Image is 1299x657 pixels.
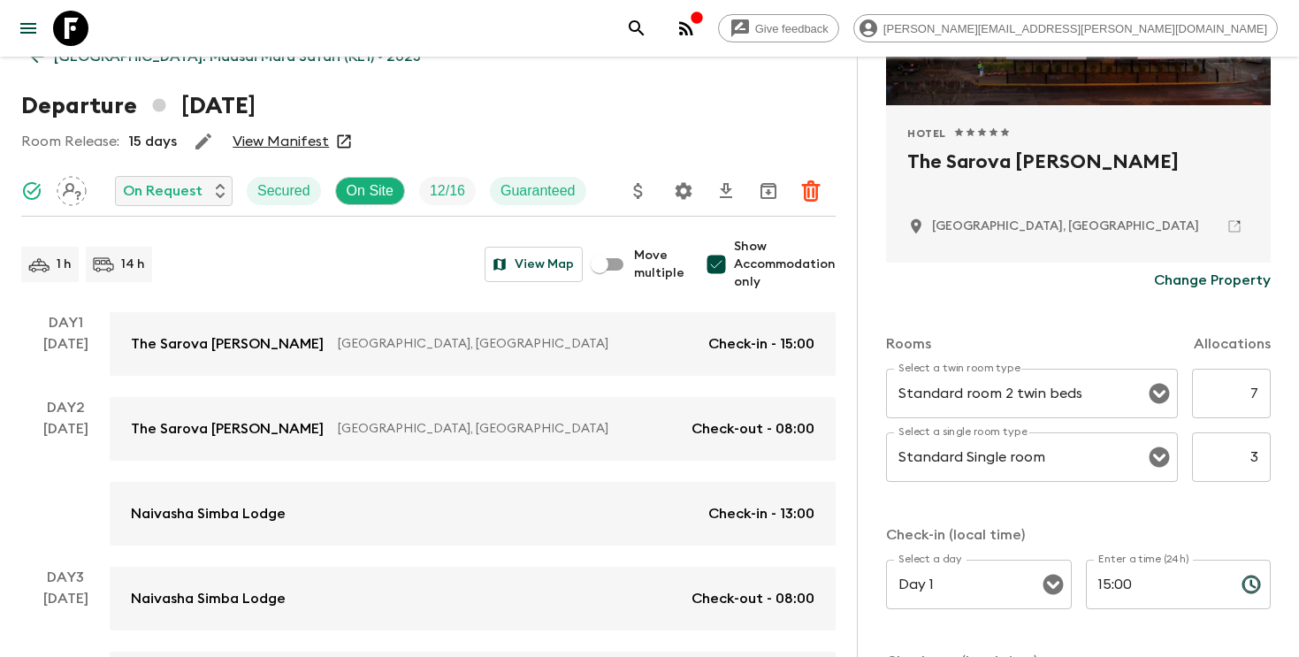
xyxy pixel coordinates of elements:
p: [GEOGRAPHIC_DATA], [GEOGRAPHIC_DATA] [338,335,694,353]
button: Change Property [1154,263,1271,298]
p: Guaranteed [500,180,576,202]
label: Select a day [898,552,961,567]
button: Settings [666,173,701,209]
button: Choose time, selected time is 3:00 PM [1234,567,1269,602]
div: [DATE] [43,418,88,546]
p: The Sarova [PERSON_NAME] [131,333,324,355]
label: Select a single room type [898,424,1028,439]
span: Give feedback [745,22,838,35]
a: [GEOGRAPHIC_DATA]: Maasai Mara Safari (KE1) • 2025 [21,39,431,74]
p: Check-in - 15:00 [708,333,814,355]
p: Check-in - 13:00 [708,503,814,524]
p: [GEOGRAPHIC_DATA], [GEOGRAPHIC_DATA] [338,420,677,438]
p: Secured [257,180,310,202]
span: Move multiple [634,247,684,282]
a: Naivasha Simba LodgeCheck-in - 13:00 [110,482,836,546]
h2: The Sarova [PERSON_NAME] [907,148,1249,204]
div: Secured [247,177,321,205]
svg: Synced Successfully [21,180,42,202]
div: [DATE] [43,333,88,376]
p: Room Release: [21,131,119,152]
span: Show Accommodation only [734,238,836,291]
p: On Request [123,180,202,202]
a: Naivasha Simba LodgeCheck-out - 08:00 [110,567,836,630]
span: [PERSON_NAME][EMAIL_ADDRESS][PERSON_NAME][DOMAIN_NAME] [874,22,1277,35]
span: Assign pack leader [57,181,87,195]
a: View Manifest [233,133,329,150]
p: Check-out - 08:00 [692,588,814,609]
span: Hotel [907,126,946,141]
a: Give feedback [718,14,839,42]
button: Open [1041,572,1066,597]
button: search adventures [619,11,654,46]
p: On Site [347,180,394,202]
div: [PERSON_NAME][EMAIL_ADDRESS][PERSON_NAME][DOMAIN_NAME] [853,14,1278,42]
button: menu [11,11,46,46]
p: 1 h [57,256,72,273]
button: Delete [793,173,829,209]
div: On Site [335,177,405,205]
button: Open [1147,445,1172,470]
p: Change Property [1154,270,1271,291]
button: Update Price, Early Bird Discount and Costs [621,173,656,209]
a: The Sarova [PERSON_NAME][GEOGRAPHIC_DATA], [GEOGRAPHIC_DATA]Check-out - 08:00 [110,397,836,461]
p: Day 2 [21,397,110,418]
p: Day 3 [21,567,110,588]
p: Check-out - 08:00 [692,418,814,439]
button: View Map [485,247,583,282]
button: Download CSV [708,173,744,209]
p: 12 / 16 [430,180,465,202]
h1: Departure [DATE] [21,88,256,124]
label: Enter a time (24h) [1098,552,1189,567]
label: Select a twin room type [898,361,1020,376]
p: Rooms [886,333,931,355]
button: Open [1147,381,1172,406]
p: [GEOGRAPHIC_DATA]: Maasai Mara Safari (KE1) • 2025 [54,46,421,67]
p: 15 days [128,131,177,152]
p: 14 h [121,256,145,273]
button: Archive (Completed, Cancelled or Unsynced Departures only) [751,173,786,209]
input: hh:mm [1086,560,1227,609]
p: Naivasha Simba Lodge [131,588,286,609]
p: The Sarova [PERSON_NAME] [131,418,324,439]
p: Nairobi, Kenya [932,218,1199,235]
a: The Sarova [PERSON_NAME][GEOGRAPHIC_DATA], [GEOGRAPHIC_DATA]Check-in - 15:00 [110,312,836,376]
p: Day 1 [21,312,110,333]
p: Allocations [1194,333,1271,355]
div: Trip Fill [419,177,476,205]
p: Check-in (local time) [886,524,1271,546]
p: Naivasha Simba Lodge [131,503,286,524]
